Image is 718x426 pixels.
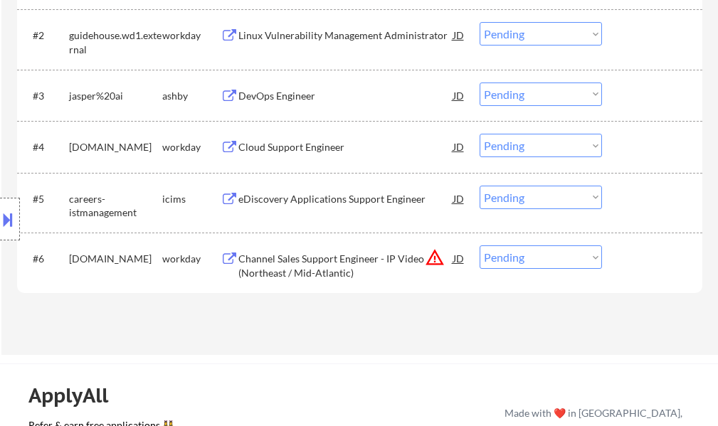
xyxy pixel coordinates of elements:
[452,82,466,108] div: JD
[452,186,466,211] div: JD
[238,140,453,154] div: Cloud Support Engineer
[425,247,445,267] button: warning_amber
[238,28,453,43] div: Linux Vulnerability Management Administrator
[238,192,453,206] div: eDiscovery Applications Support Engineer
[238,89,453,103] div: DevOps Engineer
[33,28,58,43] div: #2
[452,134,466,159] div: JD
[162,28,221,43] div: workday
[238,252,453,279] div: Channel Sales Support Engineer - IP Video (Northeast / Mid-Atlantic)
[69,28,162,56] div: guidehouse.wd1.external
[28,383,125,408] div: ApplyAll
[452,22,466,48] div: JD
[452,245,466,271] div: JD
